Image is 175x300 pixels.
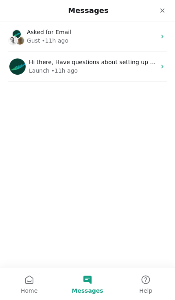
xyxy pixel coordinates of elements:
button: Help [117,268,175,300]
div: Launch [29,67,50,75]
img: Profile image for Launch [9,58,26,75]
span: Messages [72,288,103,294]
span: Home [21,288,37,294]
div: Close [155,3,170,18]
img: Ryan avatar [8,36,18,45]
img: Robert avatar [15,36,25,45]
h1: Messages [66,4,110,17]
button: Messages [58,268,116,300]
span: Asked for Email [27,29,71,35]
span: Help [139,288,152,294]
img: Launch avatar [12,29,22,39]
div: • 11h ago [51,67,78,75]
div: Gust [27,37,40,45]
div: • 11h ago [42,37,68,45]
